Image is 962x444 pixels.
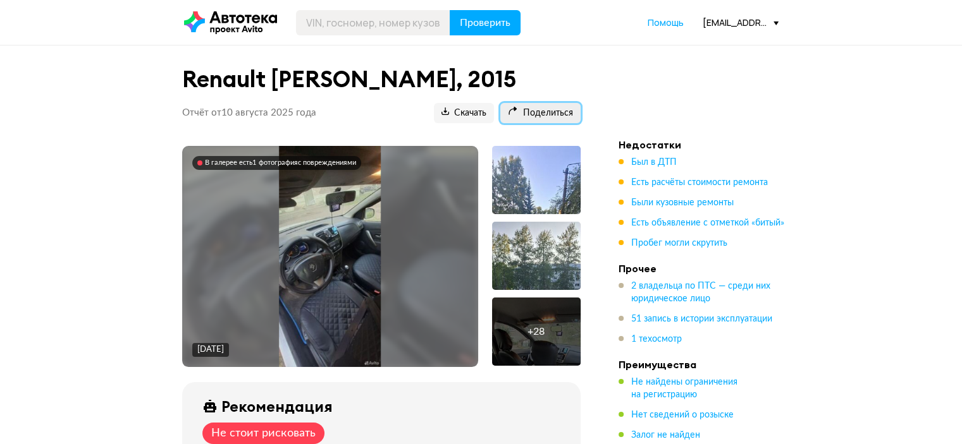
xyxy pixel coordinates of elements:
span: Есть расчёты стоимости ремонта [631,178,768,187]
span: Скачать [441,107,486,119]
span: Нет сведений о розыске [631,411,734,419]
span: Пробег могли скрутить [631,239,727,248]
span: 51 запись в истории эксплуатации [631,315,772,323]
button: Проверить [450,10,521,35]
h4: Недостатки [619,138,796,151]
span: Залог не найден [631,431,700,440]
div: В галерее есть 1 фотография с повреждениями [205,159,356,167]
span: Есть объявление с отметкой «битый» [631,219,784,227]
img: Main car [279,146,381,367]
span: 2 владельца по ПТС — среди них юридическое лицо [631,282,770,303]
h4: Прочее [619,262,796,275]
span: Проверить [460,18,510,28]
div: Рекомендация [221,397,333,415]
input: VIN, госномер, номер кузова [296,10,450,35]
button: Поделиться [500,103,581,123]
span: Помощь [648,16,684,28]
div: [DATE] [197,344,224,356]
button: Скачать [434,103,494,123]
span: Был в ДТП [631,158,677,167]
p: Отчёт от 10 августа 2025 года [182,107,316,119]
span: Были кузовные ремонты [631,198,734,207]
h1: Renault [PERSON_NAME], 2015 [182,66,581,93]
div: [EMAIL_ADDRESS][DOMAIN_NAME] [703,16,779,28]
span: Не найдены ограничения на регистрацию [631,378,737,399]
span: 1 техосмотр [631,335,682,344]
div: + 28 [527,325,545,338]
div: Не стоит рисковать [211,426,316,440]
a: Помощь [648,16,684,29]
span: Поделиться [508,107,573,119]
h4: Преимущества [619,358,796,371]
